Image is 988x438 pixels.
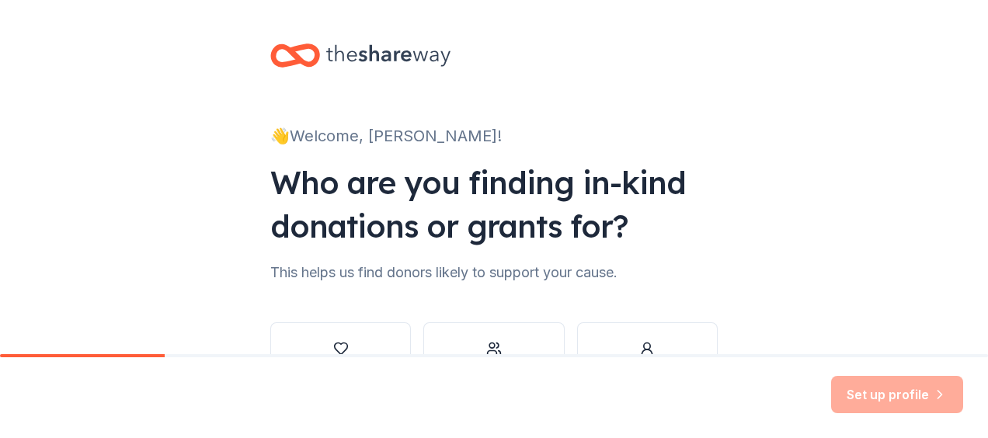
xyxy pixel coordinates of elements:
[270,123,718,148] div: 👋 Welcome, [PERSON_NAME]!
[270,322,411,397] button: Nonprofit
[423,322,564,397] button: Other group
[577,322,718,397] button: Individual
[270,260,718,285] div: This helps us find donors likely to support your cause.
[270,161,718,248] div: Who are you finding in-kind donations or grants for?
